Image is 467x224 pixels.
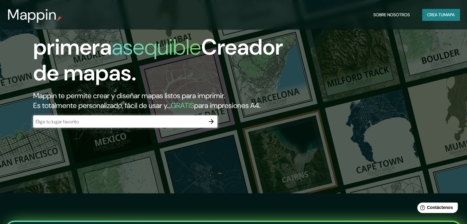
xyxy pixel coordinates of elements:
img: pin de mapeo [57,16,62,21]
font: La primera [33,7,112,61]
font: Es totalmente personalizado, fácil de usar y... [33,101,171,110]
font: GRATIS [171,101,194,110]
font: para impresiones A4. [194,101,260,110]
iframe: Lanzador de widgets de ayuda [412,200,460,217]
font: asequible [112,33,201,61]
font: Mappin [7,5,57,24]
font: Crea tu [427,12,444,17]
font: mapa [444,12,455,17]
button: Crea tumapa [422,9,460,21]
font: Creador de mapas. [33,33,283,87]
button: Sobre nosotros [371,9,412,21]
font: Mappin te permite crear y diseñar mapas listos para imprimir. [33,91,225,100]
input: Elige tu lugar favorito [33,118,205,125]
font: Sobre nosotros [373,12,410,17]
